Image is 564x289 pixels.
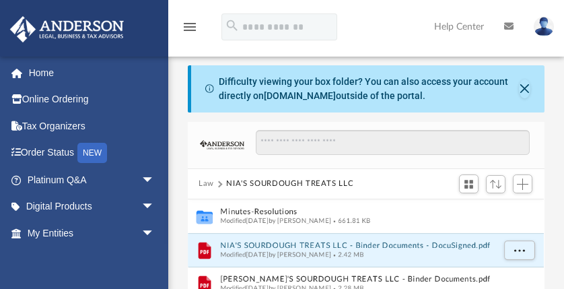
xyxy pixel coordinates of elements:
[182,26,198,35] a: menu
[264,90,336,101] a: [DOMAIN_NAME]
[9,59,175,86] a: Home
[9,193,175,220] a: Digital Productsarrow_drop_down
[9,220,175,247] a: My Entitiesarrow_drop_down
[221,241,493,250] button: NIA'S SOURDOUGH TREATS LLC - Binder Documents - DocuSigned.pdf
[9,166,175,193] a: Platinum Q&Aarrow_drop_down
[141,166,168,194] span: arrow_drop_down
[182,19,198,35] i: menu
[141,193,168,221] span: arrow_drop_down
[221,207,493,216] button: Minutes-Resolutions
[459,174,479,193] button: Switch to Grid View
[256,130,530,156] input: Search files and folders
[519,79,530,98] button: Close
[513,174,533,193] button: Add
[219,75,519,103] div: Difficulty viewing your box folder? You can also access your account directly on outside of the p...
[141,220,168,247] span: arrow_drop_down
[486,175,506,193] button: Sort
[9,139,175,167] a: Order StatusNEW
[6,16,128,42] img: Anderson Advisors Platinum Portal
[9,113,175,139] a: Tax Organizers
[534,17,554,36] img: User Pic
[332,251,364,258] span: 2.42 MB
[9,86,175,113] a: Online Ordering
[199,178,214,190] button: Law
[221,251,332,258] span: Modified [DATE] by [PERSON_NAME]
[221,218,332,224] span: Modified [DATE] by [PERSON_NAME]
[221,275,493,284] button: [PERSON_NAME]'S SOURDOUGH TREATS LLC - Binder Documents.pdf
[226,178,353,190] button: NIA'S SOURDOUGH TREATS LLC
[225,18,240,33] i: search
[77,143,107,163] div: NEW
[332,218,371,224] span: 661.81 KB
